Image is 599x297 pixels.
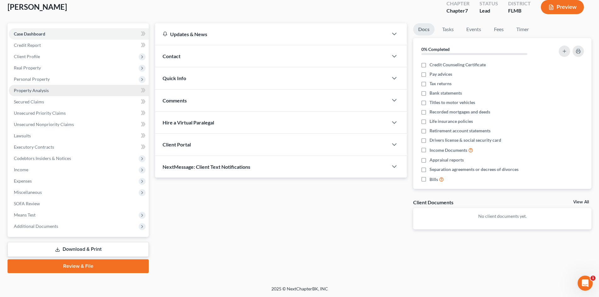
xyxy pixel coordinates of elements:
[14,42,41,48] span: Credit Report
[508,7,531,14] div: FLMB
[578,276,593,291] iframe: Intercom live chat
[446,7,469,14] div: Chapter
[430,99,475,106] span: Titles to motor vehicles
[437,23,459,36] a: Tasks
[14,223,58,229] span: Additional Documents
[14,122,74,127] span: Unsecured Nonpriority Claims
[430,62,486,68] span: Credit Counseling Certificate
[14,201,40,206] span: SOFA Review
[430,137,501,143] span: Drivers license & social security card
[9,85,149,96] a: Property Analysis
[413,23,435,36] a: Docs
[14,144,54,150] span: Executory Contracts
[14,110,66,116] span: Unsecured Priority Claims
[430,147,467,153] span: Income Documents
[573,200,589,204] a: View All
[9,28,149,40] a: Case Dashboard
[163,119,214,125] span: Hire a Virtual Paralegal
[9,141,149,153] a: Executory Contracts
[8,2,67,11] span: [PERSON_NAME]
[421,47,450,52] strong: 0% Completed
[430,166,519,173] span: Separation agreements or decrees of divorces
[461,23,486,36] a: Events
[163,31,380,37] div: Updates & News
[430,90,462,96] span: Bank statements
[14,31,45,36] span: Case Dashboard
[163,53,180,59] span: Contact
[418,213,586,219] p: No client documents yet.
[430,176,438,183] span: Bills
[511,23,534,36] a: Timer
[163,97,187,103] span: Comments
[14,88,49,93] span: Property Analysis
[8,242,149,257] a: Download & Print
[9,198,149,209] a: SOFA Review
[14,178,32,184] span: Expenses
[430,128,491,134] span: Retirement account statements
[465,8,468,14] span: 7
[9,40,149,51] a: Credit Report
[430,80,452,87] span: Tax returns
[480,7,498,14] div: Lead
[591,276,596,281] span: 1
[14,99,44,104] span: Secured Claims
[14,65,41,70] span: Real Property
[14,190,42,195] span: Miscellaneous
[120,286,479,297] div: 2025 © NextChapterBK, INC
[430,109,490,115] span: Recorded mortgages and deeds
[430,118,473,124] span: Life insurance policies
[9,96,149,107] a: Secured Claims
[9,119,149,130] a: Unsecured Nonpriority Claims
[413,199,453,206] div: Client Documents
[430,71,452,77] span: Pay advices
[9,107,149,119] a: Unsecured Priority Claims
[163,141,191,147] span: Client Portal
[14,156,71,161] span: Codebtors Insiders & Notices
[163,75,186,81] span: Quick Info
[14,167,28,172] span: Income
[8,259,149,273] a: Review & File
[163,164,250,170] span: NextMessage: Client Text Notifications
[14,54,40,59] span: Client Profile
[489,23,509,36] a: Fees
[9,130,149,141] a: Lawsuits
[14,133,31,138] span: Lawsuits
[14,76,50,82] span: Personal Property
[14,212,36,217] span: Means Test
[430,157,464,163] span: Appraisal reports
